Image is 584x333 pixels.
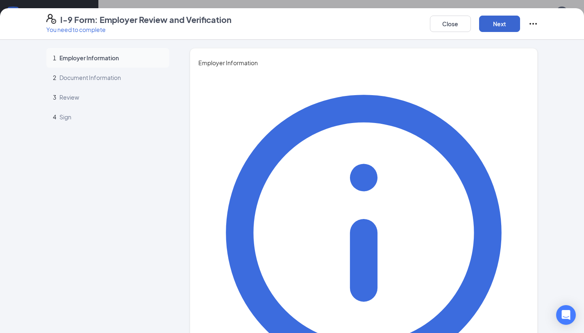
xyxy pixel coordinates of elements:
div: Open Intercom Messenger [556,305,576,325]
p: You need to complete [46,25,232,34]
span: 3 [53,94,56,101]
svg: FormI9EVerifyIcon [46,14,56,24]
span: Employer Information [198,58,529,67]
span: Review [59,93,161,101]
button: Next [479,16,520,32]
span: Document Information [59,73,161,82]
span: Sign [59,113,161,121]
button: Close [430,16,471,32]
span: Employer Information [59,54,161,62]
h4: I-9 Form: Employer Review and Verification [60,14,232,25]
span: 4 [53,113,56,121]
svg: Ellipses [528,19,538,29]
span: 1 [53,54,56,62]
span: 2 [53,74,56,81]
